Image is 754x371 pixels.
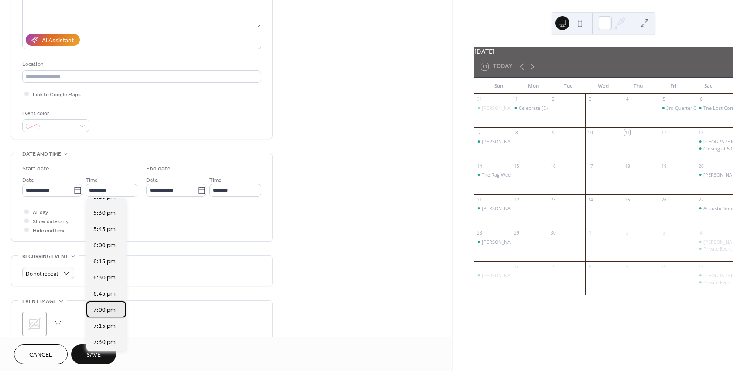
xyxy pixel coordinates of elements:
div: Sat [691,78,726,94]
div: [PERSON_NAME] [482,105,519,111]
div: 10 [587,129,593,136]
div: Wed [586,78,621,94]
div: Location [22,60,260,69]
div: 3rd Quarter Case Club Pickup Party [659,105,696,111]
div: Start date [22,164,49,174]
span: 5:30 pm [93,209,116,218]
div: Thu [621,78,656,94]
div: Steve Boyd and Friends [696,238,733,245]
div: [PERSON_NAME] and [PERSON_NAME] [482,238,568,245]
div: 15 [514,163,520,169]
span: Cancel [29,351,52,360]
div: Event color [22,109,88,118]
div: 8 [587,264,593,270]
div: 13 [698,129,704,136]
div: 18 [624,163,631,169]
div: The Rag Weeds (Shye and Chris) [474,171,511,178]
div: 24 [587,197,593,203]
div: 26 [661,197,667,203]
div: Celebrate [DATE] with The Hopeless Semantics [519,105,623,111]
div: Private Event - Closing at 5:00 pm [696,245,733,252]
div: 7 [550,264,556,270]
div: 30 [550,230,556,236]
div: 9 [624,264,631,270]
div: Acoustic Soul [703,205,733,211]
div: ; [22,312,47,336]
div: Acoustic Soul [696,205,733,211]
div: 6 [698,96,704,102]
span: Date [146,176,158,185]
div: Celebrate Labor Day with The Hopeless Semantics [511,105,548,111]
div: 29 [514,230,520,236]
div: [PERSON_NAME] [482,205,519,211]
span: 5:45 pm [93,225,116,234]
div: 3 [587,96,593,102]
span: 6:00 pm [93,241,116,250]
div: 14 [476,163,483,169]
div: Deane Kern and Eric Selby [696,171,733,178]
span: Date [22,176,34,185]
button: Cancel [14,344,68,364]
span: Time [86,176,98,185]
div: 27 [698,197,704,203]
div: Robbie Limon [474,138,511,145]
div: [PERSON_NAME] [482,138,519,145]
div: Tue [551,78,586,94]
div: 8 [514,129,520,136]
div: 3rd Quarter Case Club Pickup Party [666,105,745,111]
div: 17 [587,163,593,169]
div: 7 [476,129,483,136]
div: Liberty Street [696,272,733,279]
span: Time [209,176,222,185]
div: 2 [624,230,631,236]
div: Liberty Street [696,138,733,145]
span: 7:30 pm [93,338,116,347]
div: 5 [476,264,483,270]
span: Do not repeat [26,269,58,279]
div: 19 [661,163,667,169]
div: Closing at 5:00 pm for a private event [696,145,733,152]
div: Ken Wenzel [474,205,511,211]
div: 10 [661,264,667,270]
div: Julianna MacDowell and Mike Ault [474,238,511,245]
div: 25 [624,197,631,203]
div: 1 [514,96,520,102]
div: 11 [698,264,704,270]
div: Dan Cronin [474,105,511,111]
span: Link to Google Maps [33,90,81,99]
span: Show date only [33,217,69,226]
span: 6:30 pm [93,273,116,283]
span: Hide end time [33,226,66,235]
span: Event image [22,297,56,306]
div: 12 [661,129,667,136]
div: 20 [698,163,704,169]
div: 28 [476,230,483,236]
span: 6:15 pm [93,257,116,266]
span: 6:45 pm [93,289,116,299]
div: [PERSON_NAME] [482,272,519,279]
div: 16 [550,163,556,169]
div: Robbie Limon [474,272,511,279]
div: Sun [481,78,516,94]
div: Private Event - Closing at 5:00 pm [696,279,733,286]
div: Mon [516,78,551,94]
div: [GEOGRAPHIC_DATA] [703,272,751,279]
div: AI Assistant [42,36,74,45]
div: 6 [514,264,520,270]
span: 7:00 pm [93,306,116,315]
div: The Rag Weeds ([PERSON_NAME] and [PERSON_NAME]) [482,171,606,178]
div: [DATE] [474,47,733,56]
div: 5 [661,96,667,102]
span: Date and time [22,150,61,159]
div: 4 [624,96,631,102]
button: AI Assistant [26,34,80,46]
span: All day [33,208,48,217]
div: Fri [656,78,691,94]
div: 22 [514,197,520,203]
div: [GEOGRAPHIC_DATA] [703,138,751,145]
div: 2 [550,96,556,102]
span: 7:15 pm [93,322,116,331]
div: 1 [587,230,593,236]
div: 4 [698,230,704,236]
span: Recurring event [22,252,69,261]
